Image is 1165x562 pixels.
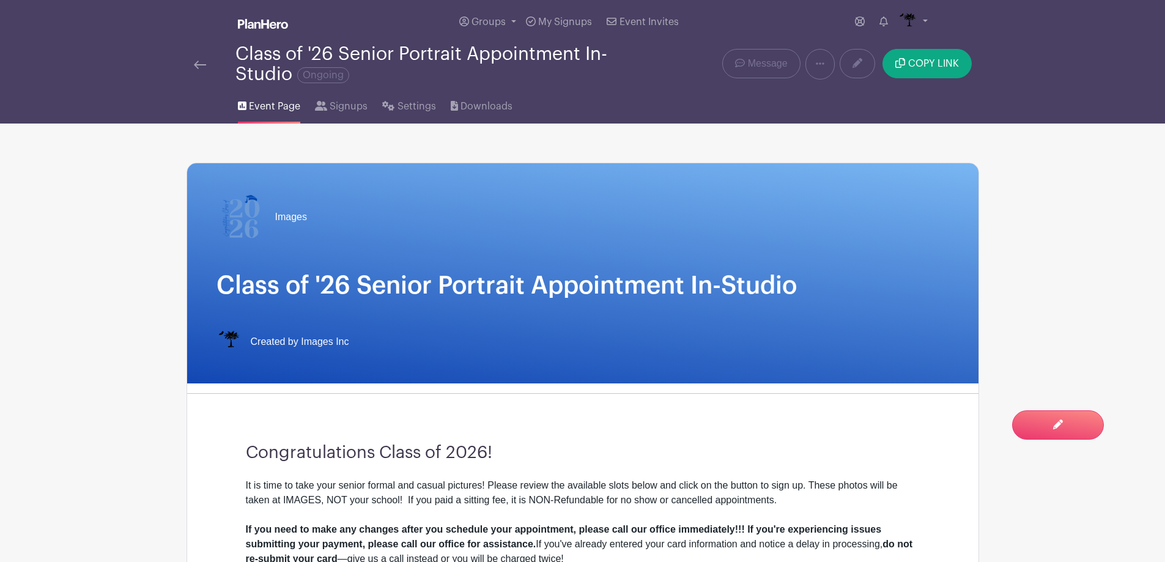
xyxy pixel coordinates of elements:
div: It is time to take your senior formal and casual pictures! Please review the available slots belo... [246,478,920,508]
a: Downloads [451,84,512,124]
span: Message [748,56,788,71]
a: Signups [315,84,368,124]
strong: If you need to make any changes after you schedule your appointment, please call our office immed... [246,524,882,549]
span: My Signups [538,17,592,27]
button: COPY LINK [882,49,971,78]
a: Message [722,49,800,78]
img: logo_white-6c42ec7e38ccf1d336a20a19083b03d10ae64f83f12c07503d8b9e83406b4c7d.svg [238,19,288,29]
span: Signups [330,99,368,114]
span: Ongoing [297,67,349,83]
span: Groups [472,17,506,27]
span: Settings [398,99,436,114]
img: back-arrow-29a5d9b10d5bd6ae65dc969a981735edf675c4d7a1fe02e03b50dbd4ba3cdb55.svg [194,61,206,69]
span: Event Page [249,99,300,114]
span: Event Invites [619,17,679,27]
span: COPY LINK [908,59,959,68]
span: Created by Images Inc [251,335,349,349]
img: 2026%20logo%20(2).png [216,193,265,242]
a: Event Page [238,84,300,124]
span: Downloads [460,99,512,114]
h1: Class of '26 Senior Portrait Appointment In-Studio [216,271,949,300]
img: IMAGES%20logo%20transparenT%20PNG%20s.png [216,330,241,354]
span: Images [275,210,307,224]
h3: Congratulations Class of 2026! [246,443,920,464]
img: IMAGES%20logo%20transparenT%20PNG%20s.png [898,12,917,32]
div: Class of '26 Senior Portrait Appointment In-Studio [235,44,632,84]
a: Settings [382,84,435,124]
